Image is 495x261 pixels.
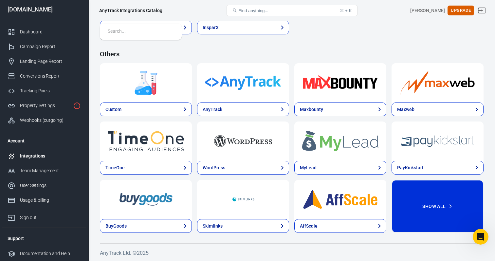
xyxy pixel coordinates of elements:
[20,250,81,257] div: Documentation and Help
[20,87,81,94] div: Tracking Pixels
[2,39,86,54] a: Campaign Report
[473,229,488,245] iframe: Intercom live chat
[302,188,378,211] img: AffScale
[105,223,127,230] div: BuyGoods
[197,103,289,116] a: AnyTrack
[100,63,192,103] a: Custom
[73,102,81,110] svg: Property is not installed yet
[474,3,490,18] a: Sign out
[392,180,484,233] button: Show All
[203,223,223,230] div: Skimlinks
[2,84,86,98] a: Tracking Pixels
[2,231,86,246] li: Support
[294,161,386,175] a: MyLead
[108,129,184,153] img: TimeOne
[2,193,86,208] a: Usage & billing
[20,58,81,65] div: Landing Page Report
[392,103,484,116] a: Maxweb
[397,106,414,113] div: Maxweb
[20,153,81,159] div: Integrations
[100,180,192,219] a: BuyGoods
[392,121,484,161] a: PayKickstart
[2,98,86,113] a: Property Settings
[203,106,222,113] div: AnyTrack
[99,7,162,14] div: AnyTrack Integrations Catalog
[2,7,86,12] div: [DOMAIN_NAME]
[20,117,81,124] div: Webhooks (outgoing)
[339,8,352,13] div: ⌘ + K
[300,223,318,230] div: AffScale
[392,63,484,103] a: Maxweb
[203,164,225,171] div: WordPress
[100,50,484,58] h4: Others
[105,106,121,113] div: Custom
[108,188,184,211] img: BuyGoods
[2,54,86,69] a: Landing Page Report
[302,129,378,153] img: MyLead
[448,6,474,16] button: Upgrade
[2,69,86,84] a: Conversions Report
[2,25,86,39] a: Dashboard
[227,5,357,16] button: Find anything...⌘ + K
[197,219,289,233] a: Skimlinks
[294,103,386,116] a: Maxbounty
[20,214,81,221] div: Sign out
[197,63,289,103] a: AnyTrack
[105,164,125,171] div: TimeOne
[197,180,289,219] a: Skimlinks
[20,73,81,80] div: Conversions Report
[100,103,192,116] a: Custom
[100,249,484,257] h6: AnyTrack Ltd. © 2025
[205,71,281,95] img: AnyTrack
[197,121,289,161] a: WordPress
[2,178,86,193] a: User Settings
[410,7,445,14] div: Account id: eVWSKcpA
[197,161,289,175] a: WordPress
[100,121,192,161] a: TimeOne
[20,28,81,35] div: Dashboard
[203,24,219,31] div: InsparX
[392,161,484,175] a: PayKickstart
[2,163,86,178] a: Team Management
[20,102,70,109] div: Property Settings
[20,197,81,204] div: Usage & billing
[2,113,86,128] a: Webhooks (outgoing)
[100,161,192,175] a: TimeOne
[205,129,281,153] img: WordPress
[399,71,476,95] img: Maxweb
[2,208,86,225] a: Sign out
[300,164,317,171] div: MyLead
[100,219,192,233] a: BuyGoods
[294,219,386,233] a: AffScale
[239,8,268,13] span: Find anything...
[108,71,184,95] img: Custom
[20,167,81,174] div: Team Management
[20,43,81,50] div: Campaign Report
[294,63,386,103] a: Maxbounty
[2,149,86,163] a: Integrations
[197,21,289,34] a: InsparX
[302,71,378,95] img: Maxbounty
[2,133,86,149] li: Account
[20,182,81,189] div: User Settings
[300,106,323,113] div: Maxbounty
[294,180,386,219] a: AffScale
[397,164,423,171] div: PayKickstart
[294,121,386,161] a: MyLead
[108,28,171,36] input: Search...
[205,188,281,211] img: Skimlinks
[399,129,476,153] img: PayKickstart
